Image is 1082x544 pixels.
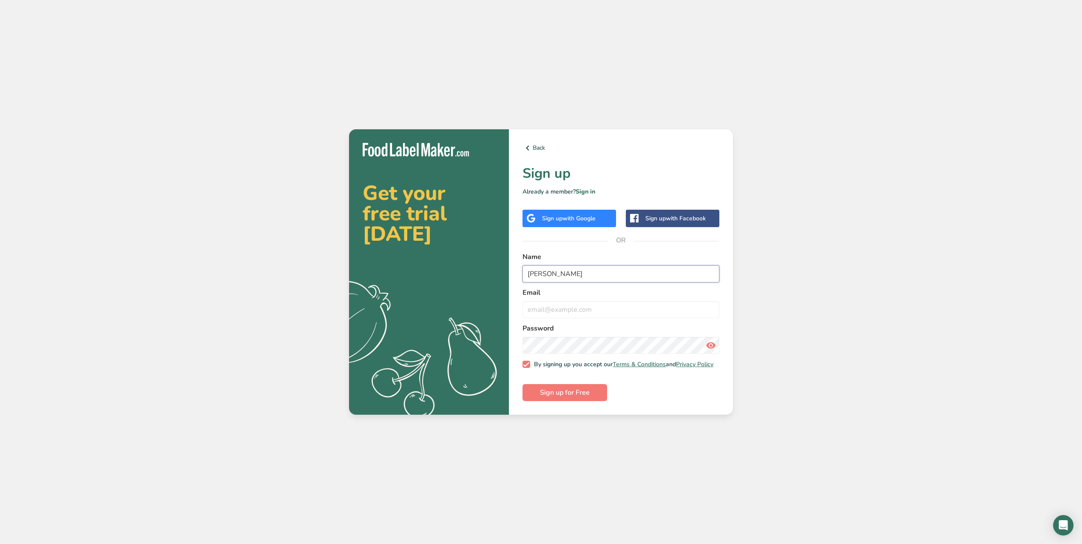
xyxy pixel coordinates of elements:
div: Sign up [645,214,706,223]
span: OR [608,228,634,253]
h2: Get your free trial [DATE] [363,183,495,244]
label: Password [523,323,719,333]
span: Sign up for Free [540,387,590,398]
a: Terms & Conditions [613,360,666,368]
label: Email [523,288,719,298]
input: email@example.com [523,301,719,318]
input: John Doe [523,265,719,282]
a: Privacy Policy [676,360,713,368]
a: Back [523,143,719,153]
a: Sign in [576,188,595,196]
div: Sign up [542,214,596,223]
span: By signing up you accept our and [530,361,714,368]
label: Name [523,252,719,262]
h1: Sign up [523,163,719,184]
p: Already a member? [523,187,719,196]
img: Food Label Maker [363,143,469,157]
span: with Google [562,214,596,222]
div: Open Intercom Messenger [1053,515,1073,535]
span: with Facebook [666,214,706,222]
button: Sign up for Free [523,384,607,401]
